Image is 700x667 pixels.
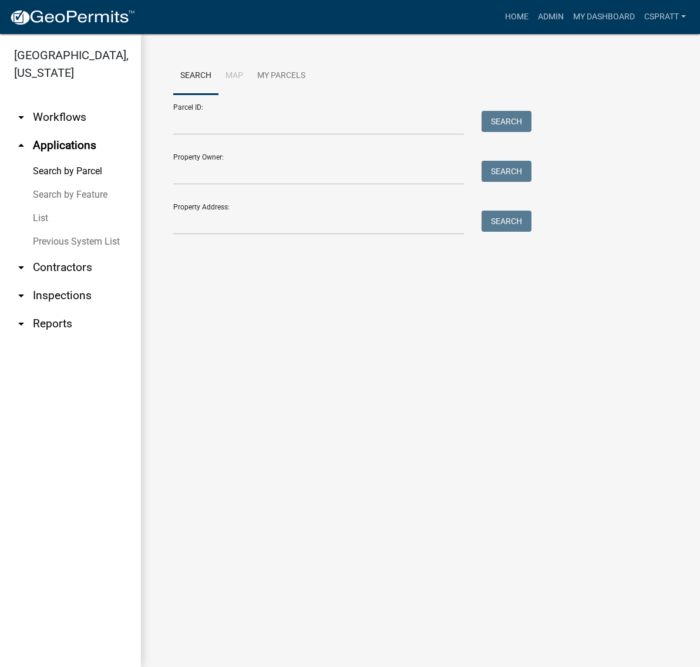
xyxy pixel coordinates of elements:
[640,6,691,28] a: cspratt
[14,110,28,124] i: arrow_drop_down
[173,57,218,95] a: Search
[14,317,28,331] i: arrow_drop_down
[482,161,531,182] button: Search
[500,6,533,28] a: Home
[533,6,568,28] a: Admin
[482,211,531,232] button: Search
[482,111,531,132] button: Search
[14,138,28,153] i: arrow_drop_up
[568,6,640,28] a: My Dashboard
[14,289,28,303] i: arrow_drop_down
[250,57,312,95] a: My Parcels
[14,260,28,275] i: arrow_drop_down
